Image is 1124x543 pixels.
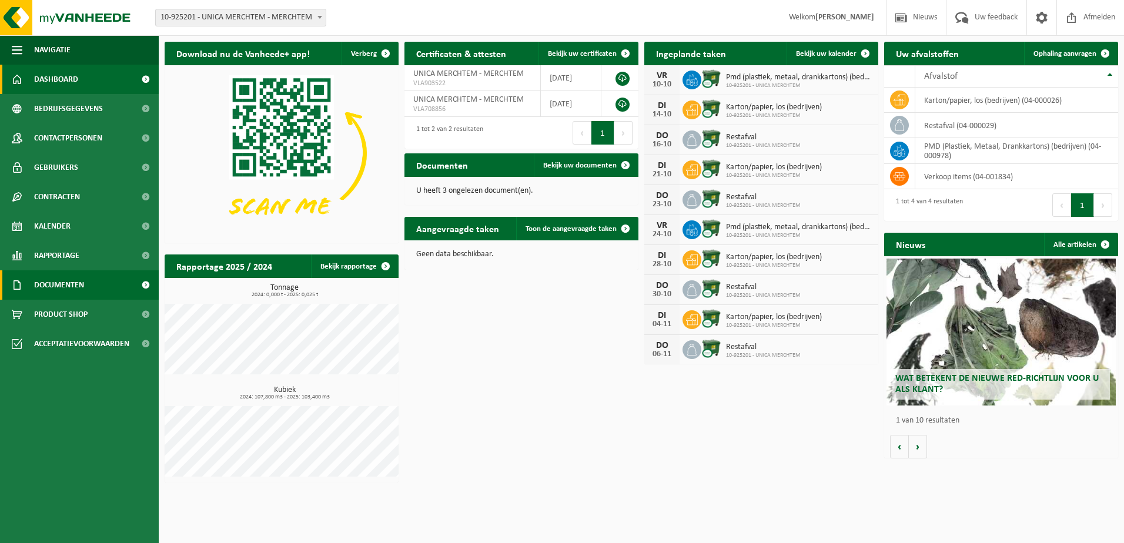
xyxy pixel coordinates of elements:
[413,79,531,88] span: VLA903522
[413,69,524,78] span: UNICA MERCHTEM - MERCHTEM
[890,435,909,458] button: Vorige
[534,153,637,177] a: Bekijk uw documenten
[650,251,674,260] div: DI
[1094,193,1112,217] button: Next
[413,105,531,114] span: VLA708856
[650,170,674,179] div: 21-10
[726,112,822,119] span: 10-925201 - UNICA MERCHTEM
[924,72,958,81] span: Afvalstof
[170,284,399,298] h3: Tonnage
[726,253,822,262] span: Karton/papier, los (bedrijven)
[915,138,1118,164] td: PMD (Plastiek, Metaal, Drankkartons) (bedrijven) (04-000978)
[311,254,397,278] a: Bekijk rapportage
[701,99,721,119] img: WB-1100-CU
[726,322,822,329] span: 10-925201 - UNICA MERCHTEM
[650,131,674,140] div: DO
[34,94,103,123] span: Bedrijfsgegevens
[726,73,872,82] span: Pmd (plastiek, metaal, drankkartons) (bedrijven)
[650,230,674,239] div: 24-10
[34,35,71,65] span: Navigatie
[573,121,591,145] button: Previous
[887,259,1116,405] a: Wat betekent de nieuwe RED-richtlijn voor u als klant?
[416,250,627,259] p: Geen data beschikbaar.
[1033,50,1096,58] span: Ophaling aanvragen
[726,232,872,239] span: 10-925201 - UNICA MERCHTEM
[726,163,822,172] span: Karton/papier, los (bedrijven)
[644,42,738,65] h2: Ingeplande taken
[155,9,326,26] span: 10-925201 - UNICA MERCHTEM - MERCHTEM
[650,71,674,81] div: VR
[165,254,284,277] h2: Rapportage 2025 / 2024
[726,223,872,232] span: Pmd (plastiek, metaal, drankkartons) (bedrijven)
[413,95,524,104] span: UNICA MERCHTEM - MERCHTEM
[726,82,872,89] span: 10-925201 - UNICA MERCHTEM
[34,241,79,270] span: Rapportage
[726,313,822,322] span: Karton/papier, los (bedrijven)
[591,121,614,145] button: 1
[342,42,397,65] button: Verberg
[404,153,480,176] h2: Documenten
[650,260,674,269] div: 28-10
[34,300,88,329] span: Product Shop
[701,129,721,149] img: WB-1100-CU
[884,42,971,65] h2: Uw afvalstoffen
[351,50,377,58] span: Verberg
[884,233,937,256] h2: Nieuws
[915,113,1118,138] td: restafval (04-000029)
[650,281,674,290] div: DO
[650,290,674,299] div: 30-10
[170,386,399,400] h3: Kubiek
[650,221,674,230] div: VR
[165,65,399,241] img: Download de VHEPlus App
[701,309,721,329] img: WB-1100-CU
[614,121,633,145] button: Next
[895,374,1099,394] span: Wat betekent de nieuwe RED-richtlijn voor u als klant?
[701,189,721,209] img: WB-1100-CU
[701,338,721,358] img: WB-1100-CU
[156,9,326,26] span: 10-925201 - UNICA MERCHTEM - MERCHTEM
[909,435,927,458] button: Volgende
[701,219,721,239] img: WB-1100-CU
[701,249,721,269] img: WB-1100-CU
[726,202,801,209] span: 10-925201 - UNICA MERCHTEM
[538,42,637,65] a: Bekijk uw certificaten
[1052,193,1071,217] button: Previous
[726,103,822,112] span: Karton/papier, los (bedrijven)
[650,191,674,200] div: DO
[726,142,801,149] span: 10-925201 - UNICA MERCHTEM
[726,352,801,359] span: 10-925201 - UNICA MERCHTEM
[815,13,874,22] strong: [PERSON_NAME]
[650,200,674,209] div: 23-10
[170,394,399,400] span: 2024: 107,800 m3 - 2025: 103,400 m3
[34,182,80,212] span: Contracten
[915,88,1118,113] td: karton/papier, los (bedrijven) (04-000026)
[34,329,129,358] span: Acceptatievoorwaarden
[1044,233,1117,256] a: Alle artikelen
[890,192,963,218] div: 1 tot 4 van 4 resultaten
[726,133,801,142] span: Restafval
[915,164,1118,189] td: verkoop items (04-001834)
[650,311,674,320] div: DI
[1024,42,1117,65] a: Ophaling aanvragen
[701,159,721,179] img: WB-1100-CU
[726,283,801,292] span: Restafval
[170,292,399,298] span: 2024: 0,000 t - 2025: 0,025 t
[701,69,721,89] img: WB-1100-CU
[650,341,674,350] div: DO
[796,50,857,58] span: Bekijk uw kalender
[541,65,601,91] td: [DATE]
[34,270,84,300] span: Documenten
[726,262,822,269] span: 10-925201 - UNICA MERCHTEM
[548,50,617,58] span: Bekijk uw certificaten
[526,225,617,233] span: Toon de aangevraagde taken
[701,279,721,299] img: WB-1100-CU
[541,91,601,117] td: [DATE]
[34,212,71,241] span: Kalender
[416,187,627,195] p: U heeft 3 ongelezen document(en).
[543,162,617,169] span: Bekijk uw documenten
[1071,193,1094,217] button: 1
[650,110,674,119] div: 14-10
[650,161,674,170] div: DI
[650,101,674,110] div: DI
[34,65,78,94] span: Dashboard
